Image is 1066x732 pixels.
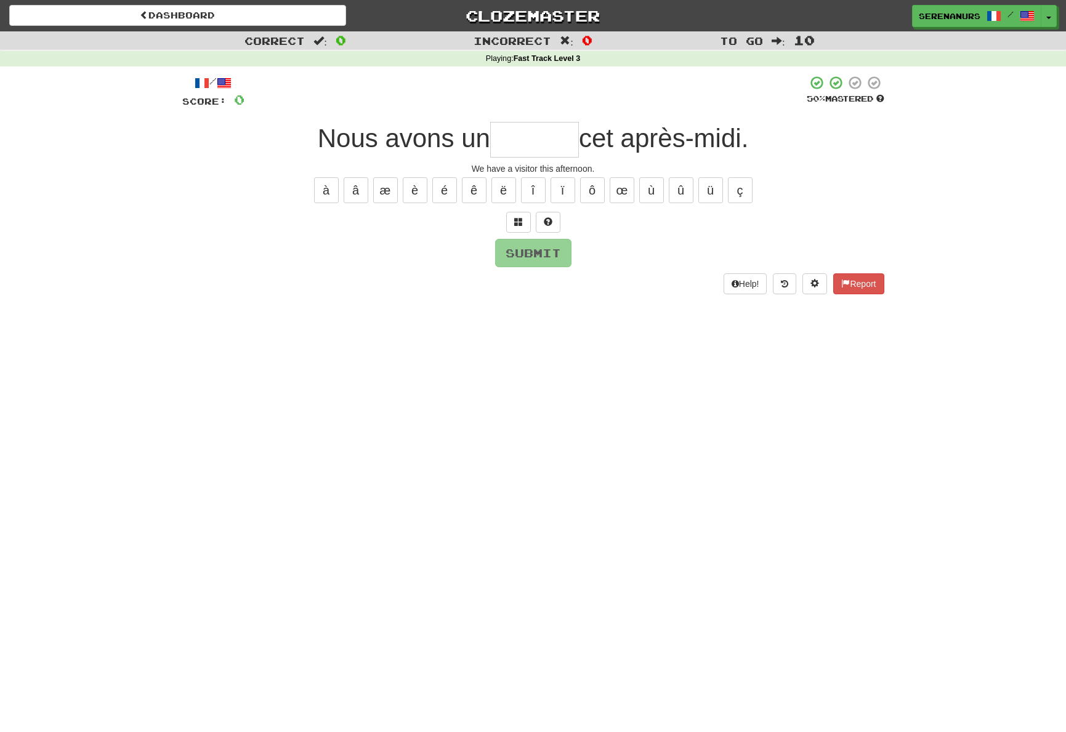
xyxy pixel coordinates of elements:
[182,96,227,107] span: Score:
[314,177,339,203] button: à
[772,36,785,46] span: :
[336,33,346,47] span: 0
[560,36,573,46] span: :
[403,177,427,203] button: è
[773,273,796,294] button: Round history (alt+y)
[580,177,605,203] button: ô
[728,177,753,203] button: ç
[318,124,490,153] span: Nous avons un
[514,54,581,63] strong: Fast Track Level 3
[234,92,244,107] span: 0
[365,5,701,26] a: Clozemaster
[582,33,592,47] span: 0
[344,177,368,203] button: â
[1007,10,1014,18] span: /
[551,177,575,203] button: ï
[495,239,571,267] button: Submit
[9,5,346,26] a: Dashboard
[724,273,767,294] button: Help!
[521,177,546,203] button: î
[182,163,884,175] div: We have a visitor this afternoon.
[919,10,980,22] span: SerenaNurs
[182,75,244,90] div: /
[462,177,487,203] button: ê
[698,177,723,203] button: ü
[639,177,664,203] button: ù
[313,36,327,46] span: :
[912,5,1041,27] a: SerenaNurs /
[807,94,884,105] div: Mastered
[807,94,825,103] span: 50 %
[474,34,551,47] span: Incorrect
[794,33,815,47] span: 10
[833,273,884,294] button: Report
[669,177,693,203] button: û
[244,34,305,47] span: Correct
[610,177,634,203] button: œ
[491,177,516,203] button: ë
[506,212,531,233] button: Switch sentence to multiple choice alt+p
[536,212,560,233] button: Single letter hint - you only get 1 per sentence and score half the points! alt+h
[432,177,457,203] button: é
[720,34,763,47] span: To go
[579,124,748,153] span: cet après-midi.
[373,177,398,203] button: æ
